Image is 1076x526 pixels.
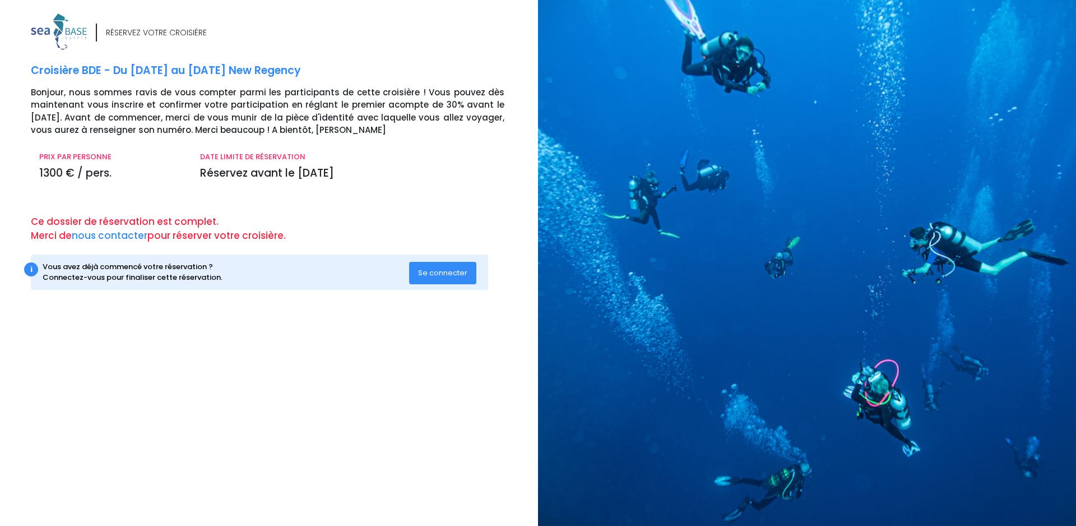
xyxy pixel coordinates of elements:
[200,165,504,182] p: Réservez avant le [DATE]
[43,261,410,283] div: Vous avez déjà commencé votre réservation ? Connectez-vous pour finaliser cette réservation.
[24,262,38,276] div: i
[409,262,476,284] button: Se connecter
[31,63,530,79] p: Croisière BDE - Du [DATE] au [DATE] New Regency
[200,151,504,163] p: DATE LIMITE DE RÉSERVATION
[31,13,87,50] img: logo_color1.png
[39,151,183,163] p: PRIX PAR PERSONNE
[106,27,207,39] div: RÉSERVEZ VOTRE CROISIÈRE
[31,215,530,243] p: Ce dossier de réservation est complet. Merci de pour réserver votre croisière.
[409,267,476,277] a: Se connecter
[418,267,467,278] span: Se connecter
[31,86,530,137] p: Bonjour, nous sommes ravis de vous compter parmi les participants de cette croisière ! Vous pouve...
[72,229,147,242] a: nous contacter
[39,165,183,182] p: 1300 € / pers.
